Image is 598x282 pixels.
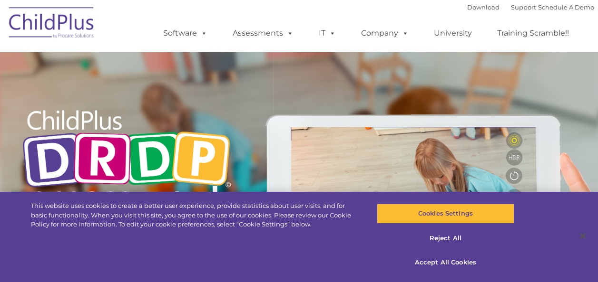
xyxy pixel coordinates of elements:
[19,97,235,228] img: Copyright - DRDP Logo Light
[467,3,500,11] a: Download
[223,24,303,43] a: Assessments
[4,0,99,48] img: ChildPlus by Procare Solutions
[309,24,345,43] a: IT
[511,3,536,11] a: Support
[572,226,593,246] button: Close
[352,24,418,43] a: Company
[31,201,359,229] div: This website uses cookies to create a better user experience, provide statistics about user visit...
[377,253,514,273] button: Accept All Cookies
[538,3,594,11] a: Schedule A Demo
[377,228,514,248] button: Reject All
[488,24,578,43] a: Training Scramble!!
[424,24,481,43] a: University
[467,3,594,11] font: |
[154,24,217,43] a: Software
[377,204,514,224] button: Cookies Settings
